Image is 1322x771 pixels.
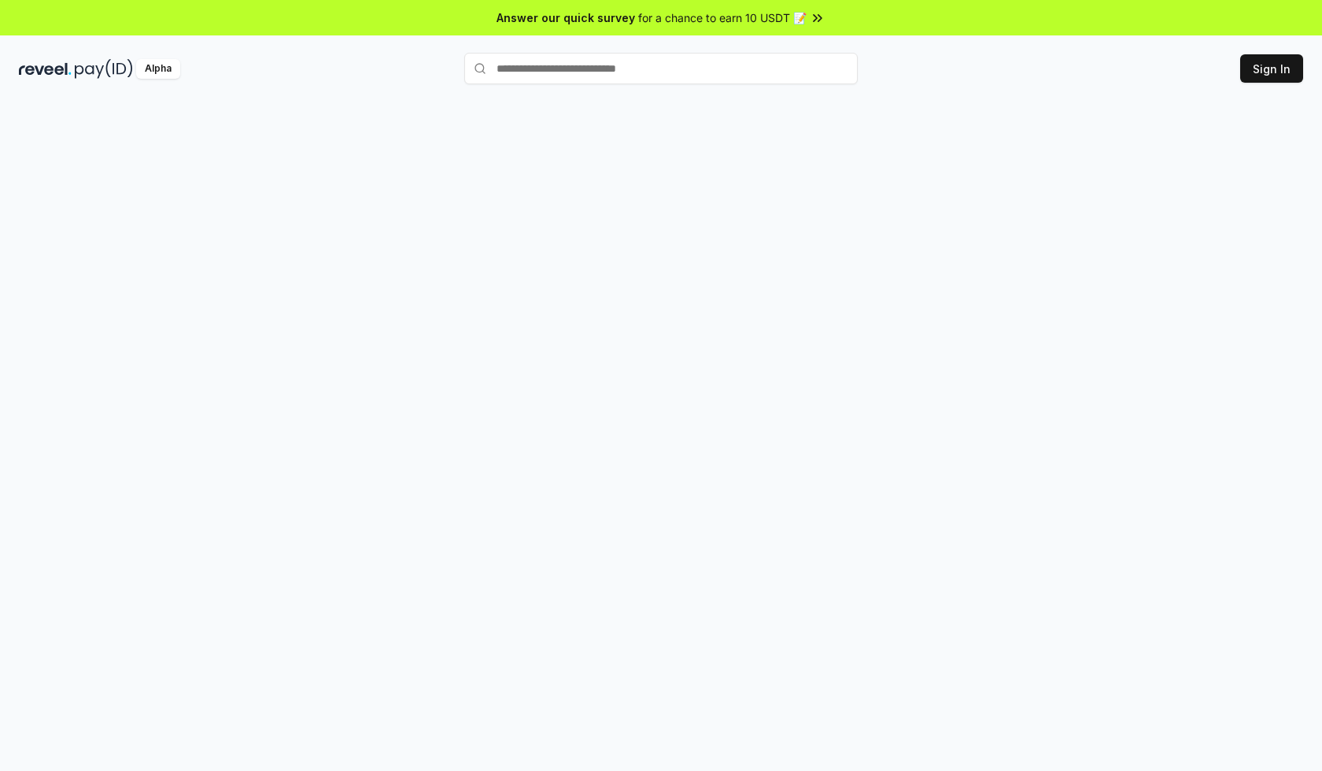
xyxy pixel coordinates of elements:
[136,59,180,79] div: Alpha
[1240,54,1303,83] button: Sign In
[75,59,133,79] img: pay_id
[638,9,807,26] span: for a chance to earn 10 USDT 📝
[19,59,72,79] img: reveel_dark
[497,9,635,26] span: Answer our quick survey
